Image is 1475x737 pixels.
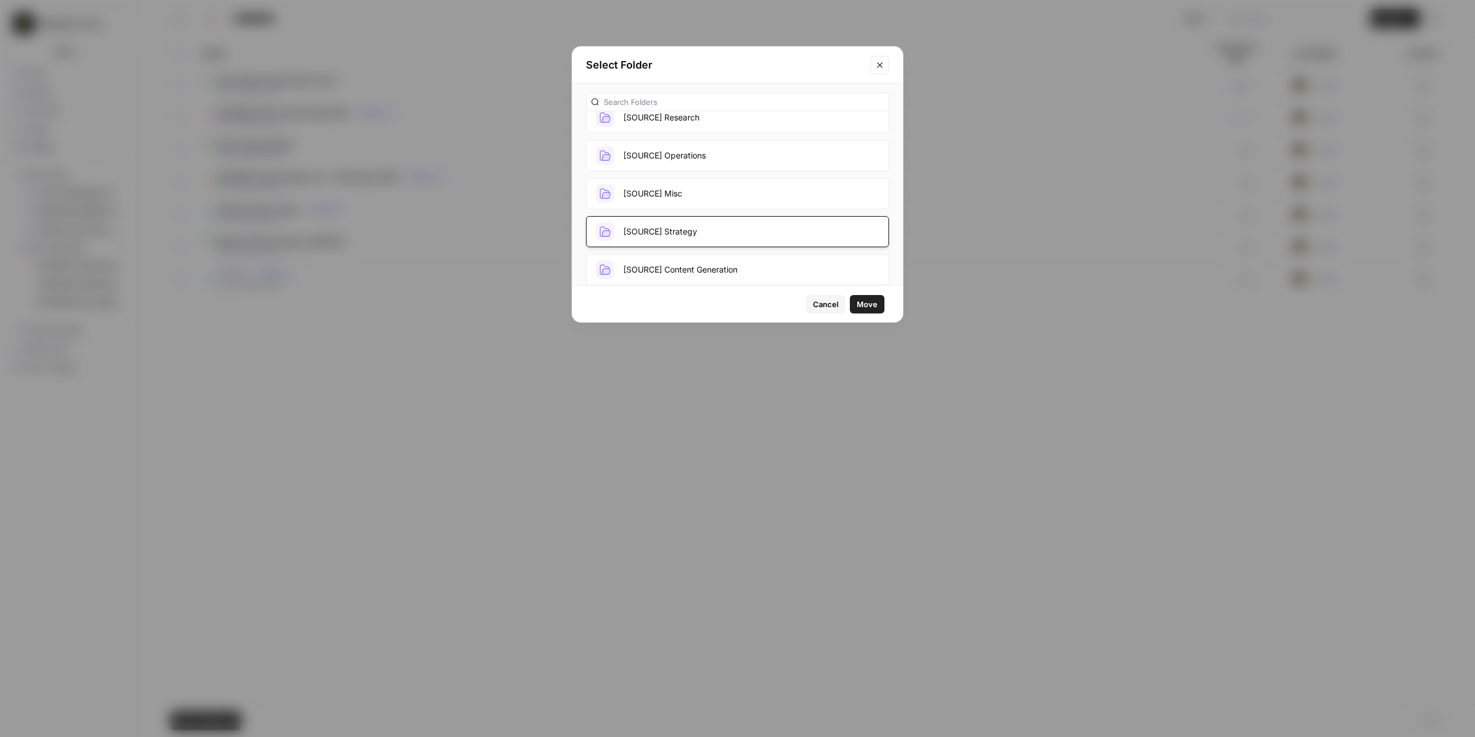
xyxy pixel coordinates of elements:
button: Cancel [806,295,845,313]
h2: Select Folder [586,57,864,73]
button: [SOURCE] Content Generation [586,254,889,285]
span: Move [857,298,878,310]
button: [SOURCE] Strategy [586,216,889,247]
button: [SOURCE] Research [586,102,889,133]
button: Move [850,295,884,313]
button: [SOURCE] Misc [586,178,889,209]
button: Close modal [871,56,889,74]
button: [SOURCE] Operations [586,140,889,171]
input: Search Folders [604,96,884,108]
span: Cancel [813,298,838,310]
